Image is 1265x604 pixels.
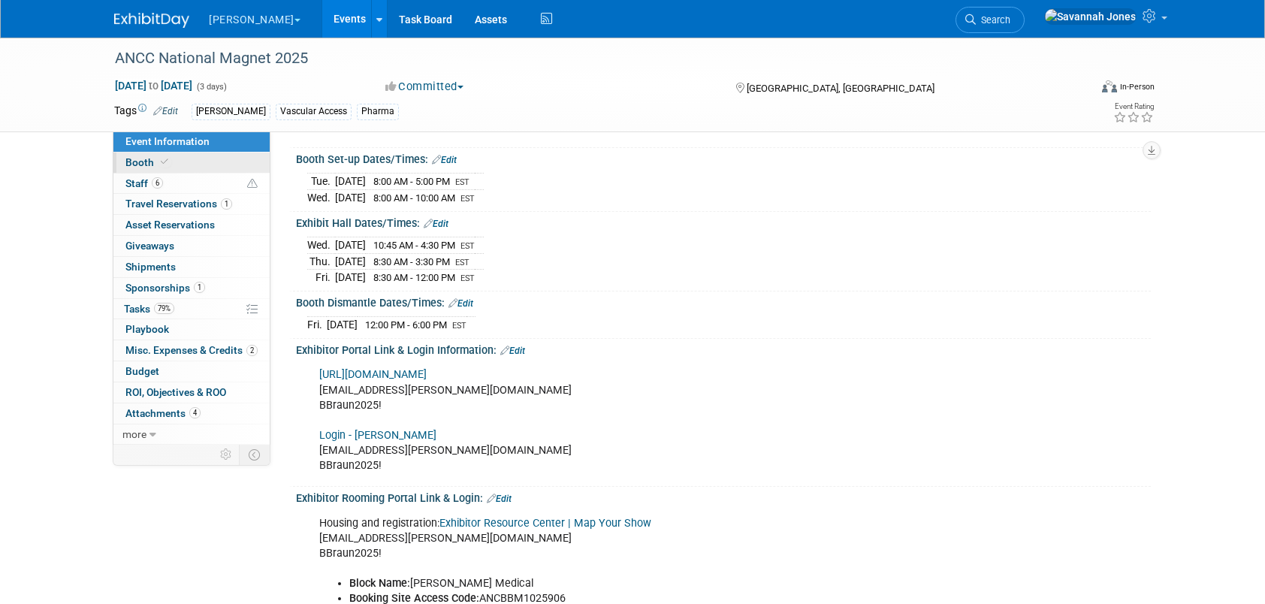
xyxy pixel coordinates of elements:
[460,194,475,204] span: EST
[113,174,270,194] a: Staff6
[240,445,270,464] td: Toggle Event Tabs
[125,323,169,335] span: Playbook
[455,177,469,187] span: EST
[125,198,232,210] span: Travel Reservations
[110,45,1066,72] div: ANCC National Magnet 2025
[113,382,270,403] a: ROI, Objectives & ROO
[125,282,205,294] span: Sponsorships
[113,236,270,256] a: Giveaways
[296,291,1151,311] div: Booth Dismantle Dates/Times:
[122,428,146,440] span: more
[1044,8,1137,25] img: Savannah Jones
[125,261,176,273] span: Shipments
[296,487,1151,506] div: Exhibitor Rooming Portal Link & Login:
[500,346,525,356] a: Edit
[309,360,986,481] div: [EMAIL_ADDRESS][PERSON_NAME][DOMAIN_NAME] BBraun2025! [EMAIL_ADDRESS][PERSON_NAME][DOMAIN_NAME] B...
[373,240,455,251] span: 10:45 AM - 4:30 PM
[113,319,270,340] a: Playbook
[296,212,1151,231] div: Exhibit Hall Dates/Times:
[124,303,174,315] span: Tasks
[460,273,475,283] span: EST
[335,237,366,254] td: [DATE]
[213,445,240,464] td: Personalize Event Tab Strip
[976,14,1010,26] span: Search
[195,82,227,92] span: (3 days)
[448,298,473,309] a: Edit
[335,174,366,190] td: [DATE]
[747,83,934,94] span: [GEOGRAPHIC_DATA], [GEOGRAPHIC_DATA]
[189,407,201,418] span: 4
[296,148,1151,168] div: Booth Set-up Dates/Times:
[455,258,469,267] span: EST
[307,317,327,333] td: Fri.
[114,103,178,120] td: Tags
[113,403,270,424] a: Attachments4
[125,240,174,252] span: Giveaways
[380,79,469,95] button: Committed
[125,135,210,147] span: Event Information
[439,517,651,530] a: Exhibitor Resource Center | Map Your Show
[113,340,270,361] a: Misc. Expenses & Credits2
[192,104,270,119] div: [PERSON_NAME]
[113,194,270,214] a: Travel Reservations1
[113,424,270,445] a: more
[247,177,258,191] span: Potential Scheduling Conflict -- at least one attendee is tagged in another overlapping event.
[307,270,335,285] td: Fri.
[246,345,258,356] span: 2
[1102,80,1117,92] img: Format-Inperson.png
[153,106,178,116] a: Edit
[125,407,201,419] span: Attachments
[276,104,352,119] div: Vascular Access
[452,321,466,331] span: EST
[113,299,270,319] a: Tasks79%
[152,177,163,189] span: 6
[956,7,1025,33] a: Search
[221,198,232,210] span: 1
[113,131,270,152] a: Event Information
[327,317,358,333] td: [DATE]
[319,429,436,442] a: Login - [PERSON_NAME]
[113,153,270,173] a: Booth
[424,219,448,229] a: Edit
[161,158,168,166] i: Booth reservation complete
[365,319,447,331] span: 12:00 PM - 6:00 PM
[125,365,159,377] span: Budget
[319,368,427,381] a: [URL][DOMAIN_NAME]
[307,174,335,190] td: Tue.
[1119,81,1155,92] div: In-Person
[154,303,174,314] span: 79%
[125,156,171,168] span: Booth
[349,577,410,590] b: Block Name:
[357,104,399,119] div: Pharma
[114,13,189,28] img: ExhibitDay
[349,576,977,591] li: [PERSON_NAME] Medical
[296,339,1151,358] div: Exhibitor Portal Link & Login Information:
[125,386,226,398] span: ROI, Objectives & ROO
[373,192,455,204] span: 8:00 AM - 10:00 AM
[307,237,335,254] td: Wed.
[125,177,163,189] span: Staff
[1113,103,1154,110] div: Event Rating
[146,80,161,92] span: to
[373,272,455,283] span: 8:30 AM - 12:00 PM
[487,494,512,504] a: Edit
[335,190,366,206] td: [DATE]
[113,278,270,298] a: Sponsorships1
[113,361,270,382] a: Budget
[460,241,475,251] span: EST
[113,215,270,235] a: Asset Reservations
[373,176,450,187] span: 8:00 AM - 5:00 PM
[335,270,366,285] td: [DATE]
[432,155,457,165] a: Edit
[194,282,205,293] span: 1
[373,256,450,267] span: 8:30 AM - 3:30 PM
[307,253,335,270] td: Thu.
[114,79,193,92] span: [DATE] [DATE]
[1000,78,1155,101] div: Event Format
[113,257,270,277] a: Shipments
[125,219,215,231] span: Asset Reservations
[125,344,258,356] span: Misc. Expenses & Credits
[335,253,366,270] td: [DATE]
[307,190,335,206] td: Wed.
